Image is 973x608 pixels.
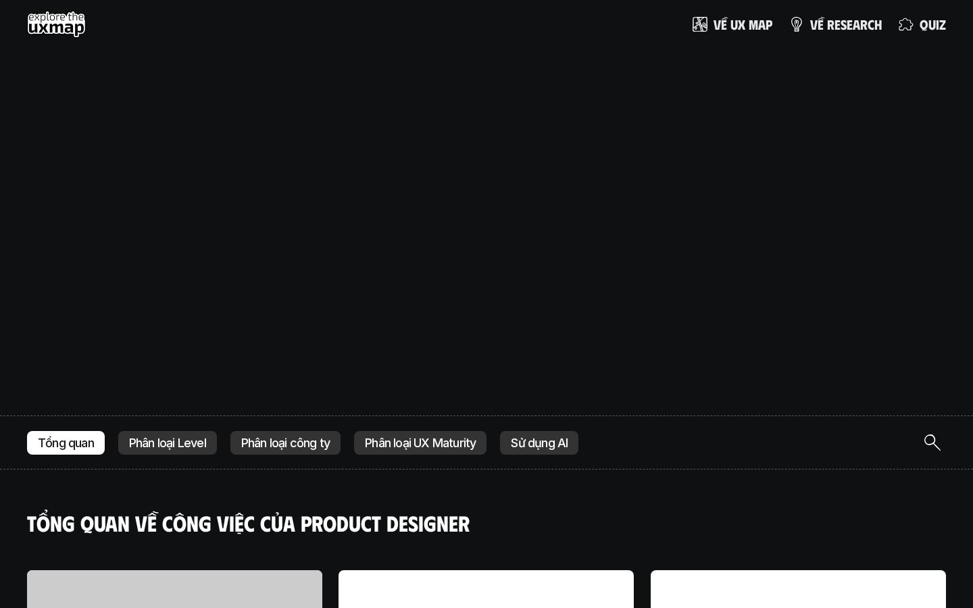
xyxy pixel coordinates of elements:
[27,431,105,455] a: Tổng quan
[766,17,772,32] span: p
[810,17,818,32] span: v
[27,510,946,536] h4: Tổng quan về công việc của Product Designer
[749,17,758,32] span: m
[834,17,841,32] span: e
[936,17,939,32] span: i
[841,17,847,32] span: s
[692,11,772,38] a: Vềuxmap
[511,436,568,450] p: Sử dụng AI
[230,431,341,455] a: Phân loại công ty
[38,436,94,450] p: Tổng quan
[354,431,487,455] a: Phân loại UX Maturity
[860,17,868,32] span: r
[920,17,928,32] span: q
[714,17,721,32] span: V
[827,17,834,32] span: r
[853,17,860,32] span: a
[246,249,728,305] h1: tại [GEOGRAPHIC_DATA]
[928,17,936,32] span: u
[500,431,578,455] a: Sử dụng AI
[939,17,946,32] span: z
[129,436,206,450] p: Phân loại Level
[898,11,946,38] a: quiz
[874,17,882,32] span: h
[919,429,946,456] button: Search Icon
[924,434,941,451] img: icon entry point for Site Search
[365,436,476,450] p: Phân loại UX Maturity
[818,17,824,32] span: ề
[738,17,745,32] span: x
[868,17,874,32] span: c
[730,17,738,32] span: u
[789,11,882,38] a: vềresearch
[440,111,543,127] h6: Kết quả nghiên cứu
[240,142,733,199] h1: phạm vi công việc của
[241,436,330,450] p: Phân loại công ty
[118,431,217,455] a: Phân loại Level
[847,17,853,32] span: e
[758,17,766,32] span: a
[721,17,727,32] span: ề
